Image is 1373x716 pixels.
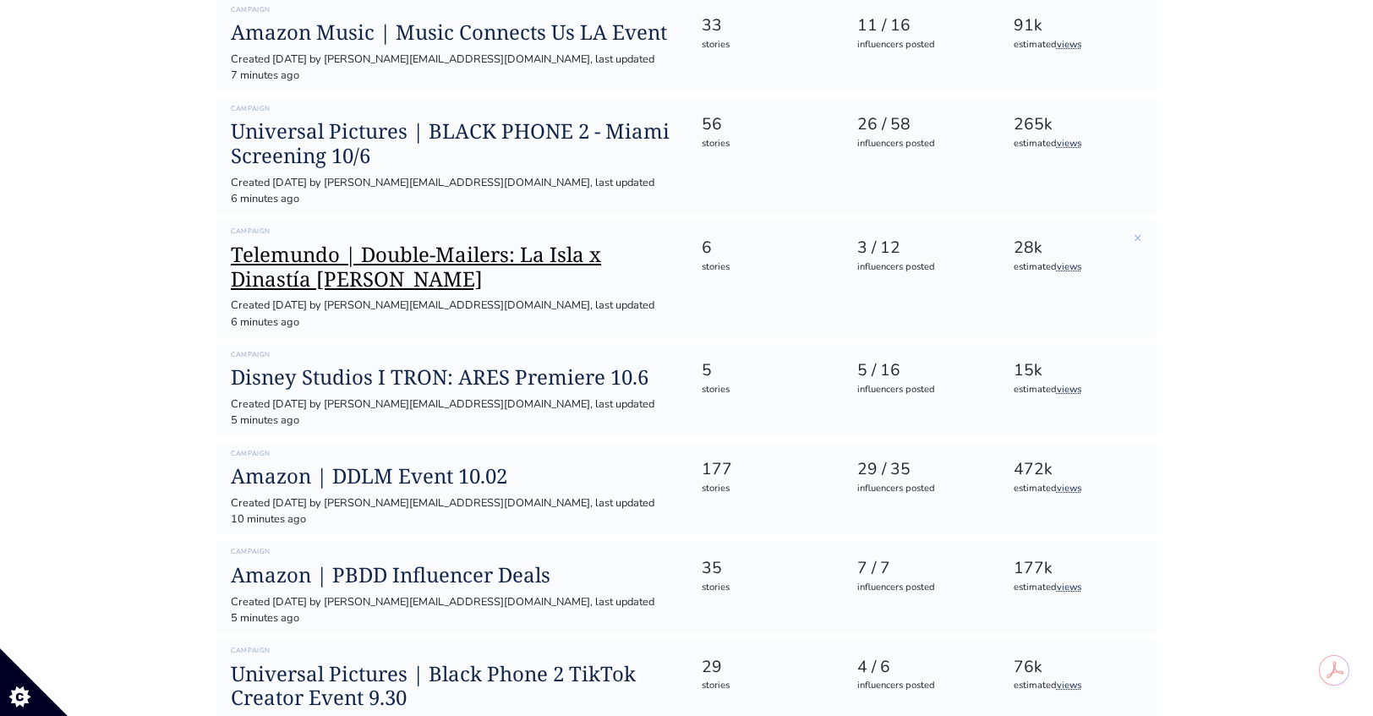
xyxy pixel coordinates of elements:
div: 29 / 35 [857,457,983,482]
div: 29 [702,655,828,680]
div: estimated [1014,383,1140,397]
div: Created [DATE] by [PERSON_NAME][EMAIL_ADDRESS][DOMAIN_NAME], last updated 5 minutes ago [231,396,674,429]
div: Created [DATE] by [PERSON_NAME][EMAIL_ADDRESS][DOMAIN_NAME], last updated 7 minutes ago [231,52,674,84]
a: views [1057,679,1081,691]
div: 28k [1014,236,1140,260]
div: Created [DATE] by [PERSON_NAME][EMAIL_ADDRESS][DOMAIN_NAME], last updated 6 minutes ago [231,298,674,330]
div: Created [DATE] by [PERSON_NAME][EMAIL_ADDRESS][DOMAIN_NAME], last updated 10 minutes ago [231,495,674,527]
a: × [1134,228,1142,247]
div: stories [702,260,828,275]
a: views [1057,581,1081,593]
a: views [1057,260,1081,273]
div: influencers posted [857,38,983,52]
h6: Campaign [231,227,674,236]
div: 35 [702,556,828,581]
div: 33 [702,14,828,38]
h6: Campaign [231,647,674,655]
div: stories [702,137,828,151]
div: influencers posted [857,137,983,151]
a: views [1057,482,1081,495]
h6: Campaign [231,6,674,14]
a: Disney Studios I TRON: ARES Premiere 10.6 [231,365,674,390]
div: influencers posted [857,581,983,595]
div: influencers posted [857,260,983,275]
div: Created [DATE] by [PERSON_NAME][EMAIL_ADDRESS][DOMAIN_NAME], last updated 5 minutes ago [231,594,674,626]
a: Universal Pictures | BLACK PHONE 2 - Miami Screening 10/6 [231,119,674,168]
div: estimated [1014,581,1140,595]
h6: Campaign [231,450,674,458]
div: estimated [1014,679,1140,693]
div: estimated [1014,137,1140,151]
div: 76k [1014,655,1140,680]
a: Universal Pictures | Black Phone 2 TikTok Creator Event 9.30 [231,662,674,711]
div: 91k [1014,14,1140,38]
a: views [1057,38,1081,51]
div: 3 / 12 [857,236,983,260]
div: stories [702,581,828,595]
div: 56 [702,112,828,137]
div: stories [702,38,828,52]
div: estimated [1014,260,1140,275]
div: 472k [1014,457,1140,482]
h6: Campaign [231,105,674,113]
div: 26 / 58 [857,112,983,137]
div: 5 / 16 [857,358,983,383]
a: views [1057,137,1081,150]
div: 177 [702,457,828,482]
div: 4 / 6 [857,655,983,680]
a: views [1057,383,1081,396]
a: Amazon | DDLM Event 10.02 [231,464,674,489]
div: influencers posted [857,679,983,693]
h6: Campaign [231,548,674,556]
div: 15k [1014,358,1140,383]
div: 7 / 7 [857,556,983,581]
div: 177k [1014,556,1140,581]
h6: Campaign [231,351,674,359]
div: 265k [1014,112,1140,137]
div: stories [702,482,828,496]
a: Amazon | PBDD Influencer Deals [231,563,674,588]
div: influencers posted [857,482,983,496]
div: influencers posted [857,383,983,397]
div: 11 / 16 [857,14,983,38]
a: Telemundo | Double-Mailers: La Isla x Dinastía [PERSON_NAME] [231,243,674,292]
div: 5 [702,358,828,383]
a: Amazon Music | Music Connects Us LA Event [231,20,674,45]
div: 6 [702,236,828,260]
div: Created [DATE] by [PERSON_NAME][EMAIL_ADDRESS][DOMAIN_NAME], last updated 6 minutes ago [231,175,674,207]
div: stories [702,383,828,397]
div: estimated [1014,482,1140,496]
div: estimated [1014,38,1140,52]
div: stories [702,679,828,693]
